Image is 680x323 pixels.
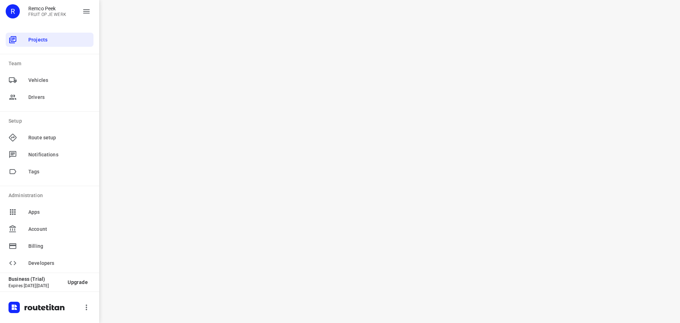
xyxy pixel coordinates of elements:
span: Vehicles [28,77,91,84]
span: Billing [28,243,91,250]
p: Remco Peek [28,6,66,11]
div: Drivers [6,90,93,104]
div: Developers [6,256,93,270]
div: Vehicles [6,73,93,87]
span: Route setup [28,134,91,141]
p: Setup [8,117,93,125]
button: Upgrade [62,276,93,289]
div: R [6,4,20,18]
p: Business (Trial) [8,276,62,282]
span: Tags [28,168,91,176]
span: Notifications [28,151,91,158]
div: Tags [6,165,93,179]
p: FRUIT OP JE WERK [28,12,66,17]
p: Administration [8,192,93,199]
div: Billing [6,239,93,253]
span: Account [28,225,91,233]
p: Team [8,60,93,67]
div: Account [6,222,93,236]
p: Expires [DATE][DATE] [8,283,62,288]
span: Projects [28,36,91,44]
div: Route setup [6,130,93,145]
div: Apps [6,205,93,219]
div: Projects [6,33,93,47]
div: Notifications [6,147,93,162]
span: Developers [28,260,91,267]
span: Apps [28,208,91,216]
span: Drivers [28,94,91,101]
span: Upgrade [68,279,88,285]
